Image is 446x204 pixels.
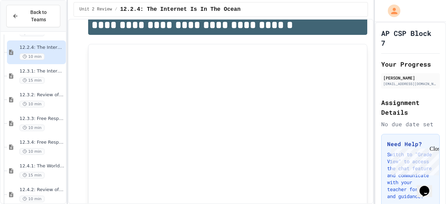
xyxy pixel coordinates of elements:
[20,196,45,202] span: 10 min
[381,28,440,48] h1: AP CSP Block 7
[20,163,64,169] span: 12.4.1: The World Wide Web
[20,77,45,84] span: 15 min
[20,187,64,193] span: 12.4.2: Review of the World Wide Web
[115,7,117,12] span: /
[20,148,45,155] span: 10 min
[20,45,64,51] span: 12.2.4: The Internet Is In The Ocean
[20,53,45,60] span: 10 min
[417,176,439,197] iframe: chat widget
[3,3,48,44] div: Chat with us now!Close
[6,5,60,27] button: Back to Teams
[383,81,438,86] div: [EMAIL_ADDRESS][DOMAIN_NAME]
[387,140,434,148] h3: Need Help?
[79,7,112,12] span: Unit 2 Review
[380,3,402,19] div: My Account
[20,101,45,107] span: 10 min
[20,139,64,145] span: 12.3.4: Free Response - IPv4 vs. IPv6
[20,124,45,131] span: 10 min
[20,116,64,122] span: 12.3.3: Free Response - The Need for IP
[381,59,440,69] h2: Your Progress
[120,5,241,14] span: 12.2.4: The Internet Is In The Ocean
[387,151,434,200] p: Switch to "Grade View" to access the chat feature and communicate with your teacher for help and ...
[381,120,440,128] div: No due date set
[20,68,64,74] span: 12.3.1: The Internet Protocol
[381,98,440,117] h2: Assignment Details
[388,146,439,175] iframe: chat widget
[383,75,438,81] div: [PERSON_NAME]
[20,172,45,179] span: 15 min
[20,92,64,98] span: 12.3.2: Review of the Internet Protocol
[23,9,54,23] span: Back to Teams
